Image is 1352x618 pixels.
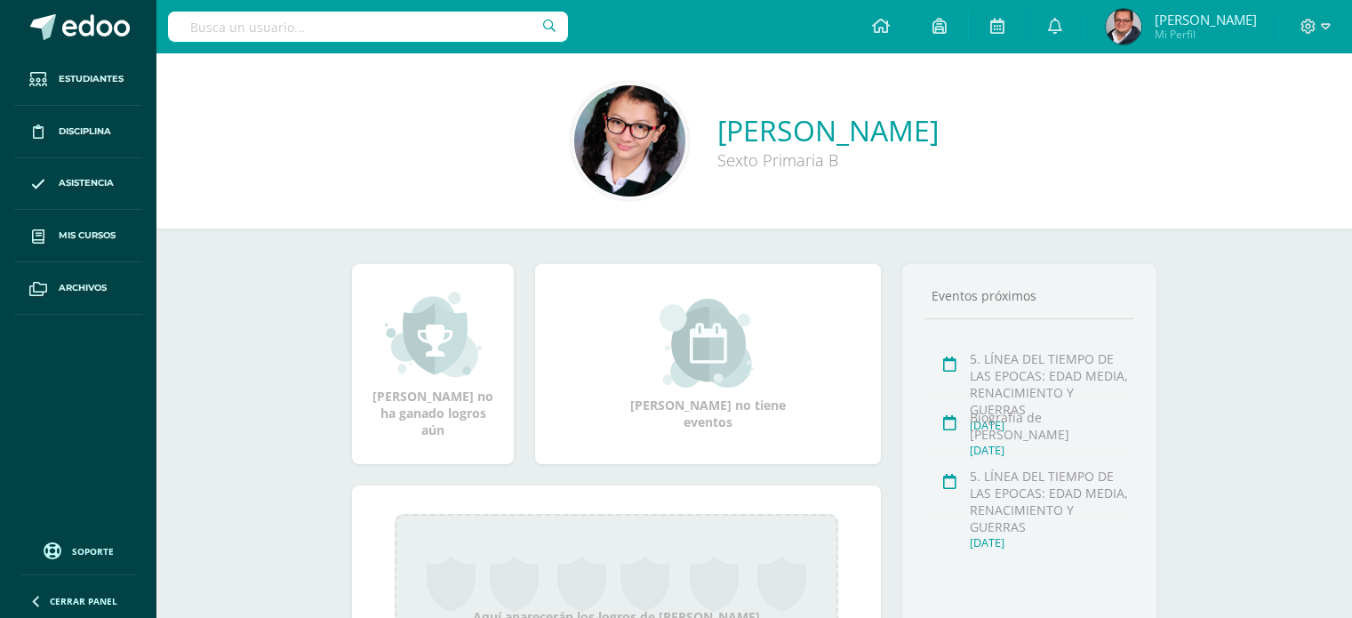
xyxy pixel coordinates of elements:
[1155,11,1257,28] span: [PERSON_NAME]
[970,468,1129,535] div: 5. LÍNEA DEL TIEMPO DE LAS EPOCAS: EDAD MEDIA, RENACIMIENTO Y GUERRAS
[370,290,496,438] div: [PERSON_NAME] no ha ganado logros aún
[620,299,797,430] div: [PERSON_NAME] no tiene eventos
[970,443,1129,458] div: [DATE]
[385,290,482,379] img: achievement_small.png
[21,538,135,562] a: Soporte
[59,281,107,295] span: Archivos
[1106,9,1141,44] img: fe380b2d4991993556c9ea662cc53567.png
[72,545,114,558] span: Soporte
[1155,27,1257,42] span: Mi Perfil
[924,287,1134,304] div: Eventos próximos
[168,12,568,42] input: Busca un usuario...
[970,409,1129,443] div: Biografía de [PERSON_NAME]
[717,149,939,171] div: Sexto Primaria B
[14,158,142,211] a: Asistencia
[14,53,142,106] a: Estudiantes
[59,124,111,139] span: Disciplina
[660,299,756,388] img: event_small.png
[574,85,685,197] img: 84eb2d3b39bedd29bda1fab0f0f7c453.png
[14,210,142,262] a: Mis cursos
[59,72,124,86] span: Estudiantes
[59,229,116,243] span: Mis cursos
[717,111,939,149] a: [PERSON_NAME]
[14,262,142,315] a: Archivos
[970,535,1129,550] div: [DATE]
[14,106,142,158] a: Disciplina
[970,350,1129,418] div: 5. LÍNEA DEL TIEMPO DE LAS EPOCAS: EDAD MEDIA, RENACIMIENTO Y GUERRAS
[59,176,114,190] span: Asistencia
[50,595,117,607] span: Cerrar panel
